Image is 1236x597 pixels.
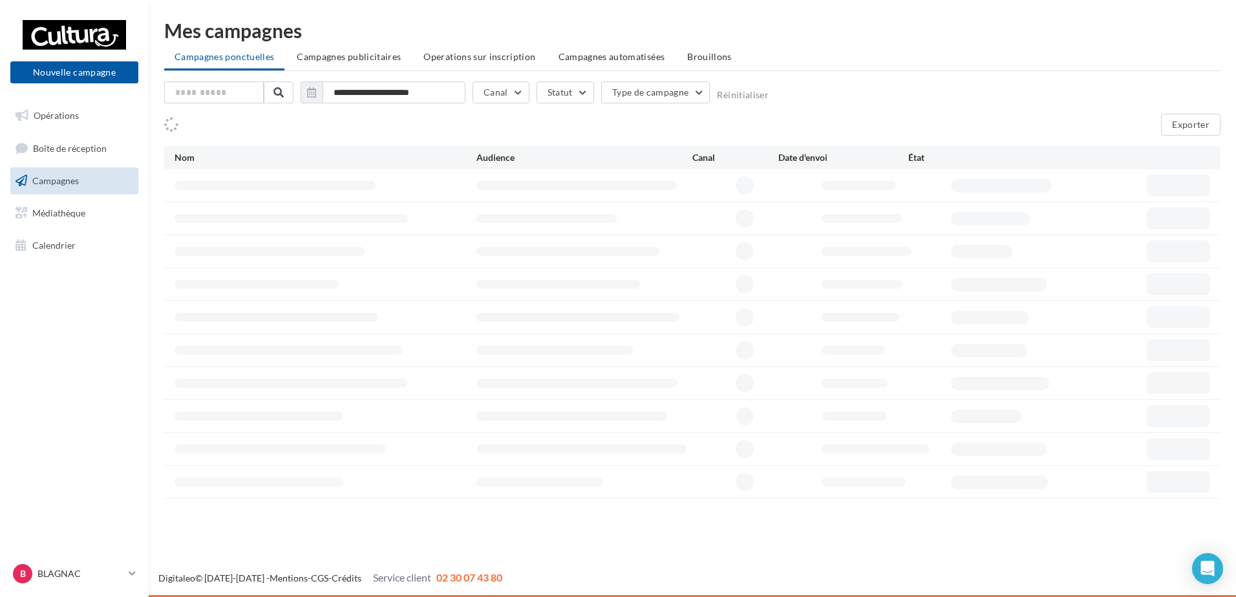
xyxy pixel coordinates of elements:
[20,567,26,580] span: B
[8,167,141,194] a: Campagnes
[473,81,529,103] button: Canal
[34,110,79,121] span: Opérations
[164,21,1220,40] div: Mes campagnes
[311,572,328,583] a: CGS
[717,90,769,100] button: Réinitialiser
[559,51,665,62] span: Campagnes automatisées
[8,134,141,162] a: Boîte de réception
[8,102,141,129] a: Opérations
[32,175,79,186] span: Campagnes
[687,51,732,62] span: Brouillons
[423,51,535,62] span: Operations sur inscription
[37,567,123,580] p: BLAGNAC
[158,572,195,583] a: Digitaleo
[436,571,502,583] span: 02 30 07 43 80
[175,151,476,164] div: Nom
[10,561,138,586] a: B BLAGNAC
[692,151,778,164] div: Canal
[158,572,502,583] span: © [DATE]-[DATE] - - -
[33,142,107,153] span: Boîte de réception
[1161,114,1220,136] button: Exporter
[32,207,85,218] span: Médiathèque
[8,200,141,227] a: Médiathèque
[601,81,710,103] button: Type de campagne
[8,232,141,259] a: Calendrier
[10,61,138,83] button: Nouvelle campagne
[373,571,431,583] span: Service client
[270,572,308,583] a: Mentions
[778,151,908,164] div: Date d'envoi
[297,51,401,62] span: Campagnes publicitaires
[1192,553,1223,584] div: Open Intercom Messenger
[32,239,76,250] span: Calendrier
[476,151,692,164] div: Audience
[908,151,1038,164] div: État
[332,572,361,583] a: Crédits
[537,81,594,103] button: Statut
